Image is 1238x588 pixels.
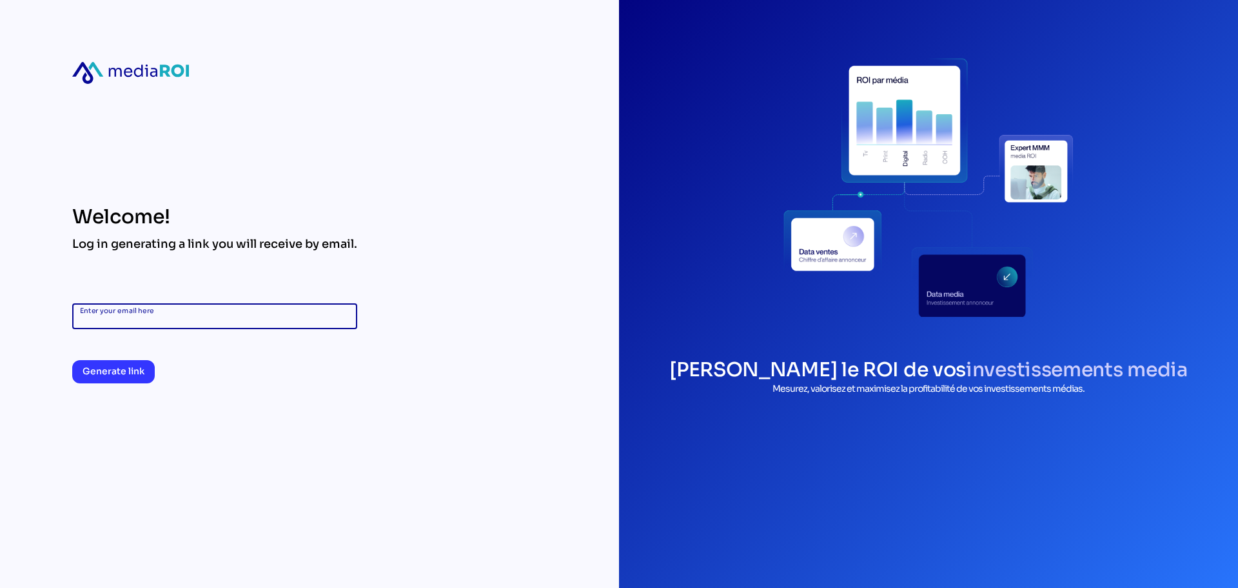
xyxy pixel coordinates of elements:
div: Welcome! [72,205,357,228]
div: Log in generating a link you will receive by email. [72,236,357,252]
button: Generate link [72,360,155,383]
span: Generate link [83,363,144,379]
div: mediaroi [72,62,189,84]
h1: [PERSON_NAME] le ROI de vos [669,358,1188,382]
div: login [783,41,1074,332]
span: investissements media [966,358,1188,382]
input: Enter your email here [80,303,349,329]
p: Mesurez, valorisez et maximisez la profitabilité de vos investissements médias. [669,382,1188,396]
